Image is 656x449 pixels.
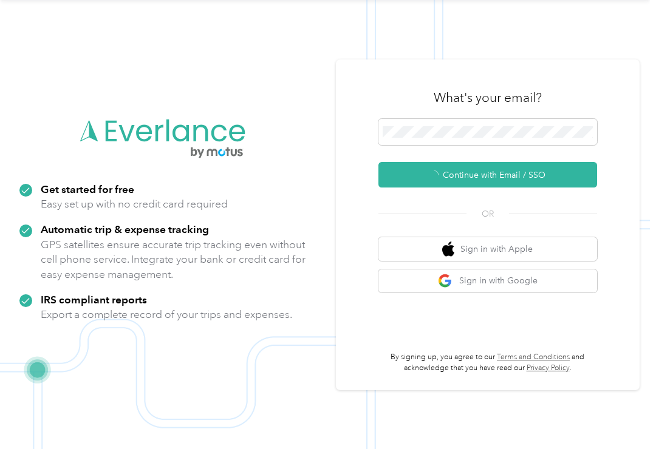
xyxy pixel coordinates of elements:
p: By signing up, you agree to our and acknowledge that you have read our . [378,352,597,373]
button: Continue with Email / SSO [378,162,597,187]
span: OR [466,208,509,220]
p: Easy set up with no credit card required [41,197,228,212]
img: apple logo [442,241,454,257]
h3: What's your email? [434,89,542,106]
button: apple logoSign in with Apple [378,237,597,261]
p: Export a complete record of your trips and expenses. [41,307,292,322]
button: google logoSign in with Google [378,269,597,293]
strong: Get started for free [41,183,134,195]
strong: Automatic trip & expense tracking [41,223,209,235]
strong: IRS compliant reports [41,293,147,306]
p: GPS satellites ensure accurate trip tracking even without cell phone service. Integrate your bank... [41,237,306,282]
a: Privacy Policy [527,363,570,373]
img: google logo [438,274,453,289]
a: Terms and Conditions [497,353,570,362]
